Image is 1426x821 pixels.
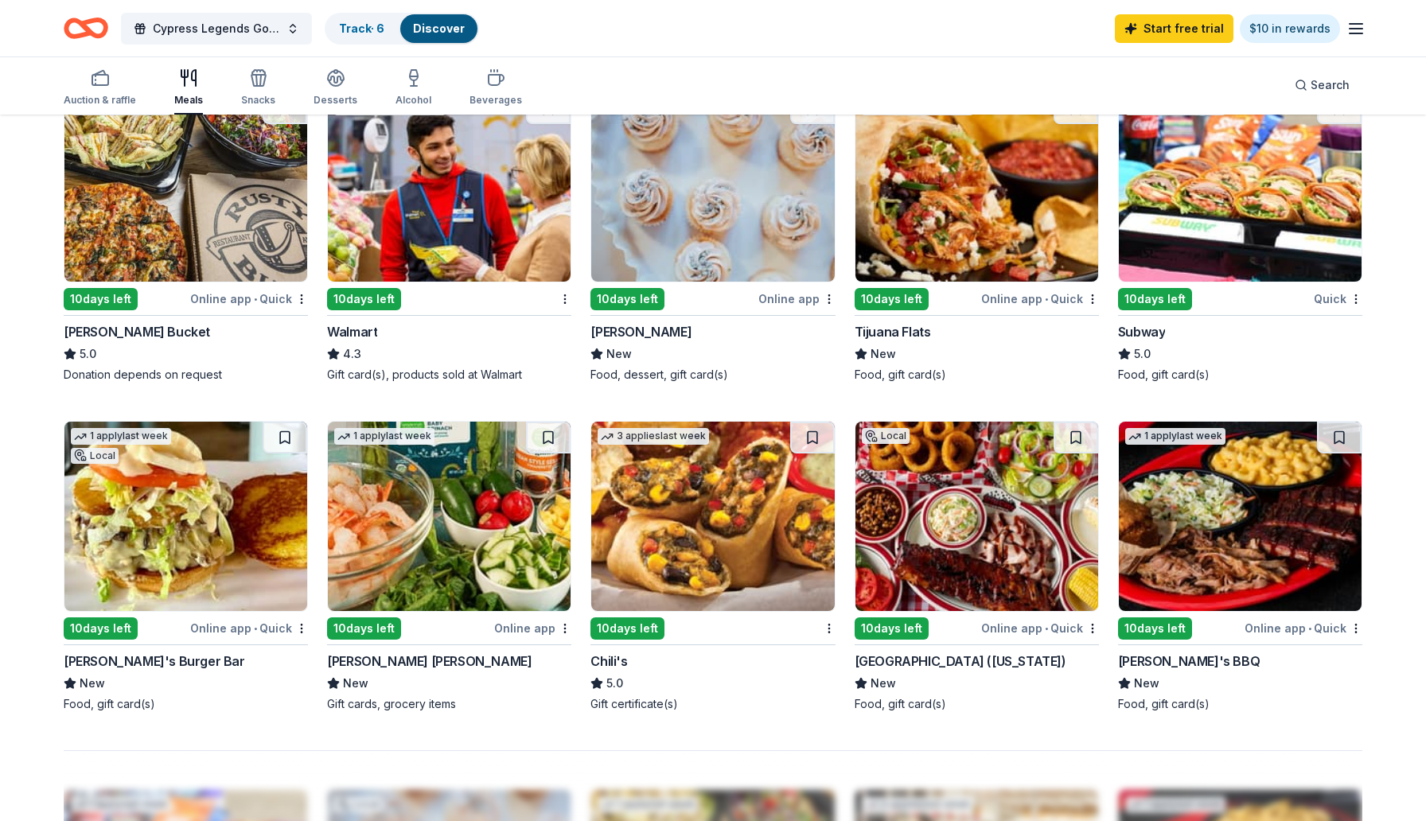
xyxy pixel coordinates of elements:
div: Local [71,448,119,464]
span: • [254,293,257,305]
img: Image for Harris Teeter [328,422,571,611]
div: Food, dessert, gift card(s) [590,367,835,383]
div: 10 days left [855,288,929,310]
div: [PERSON_NAME]'s Burger Bar [64,652,245,671]
div: 1 apply last week [71,428,171,445]
div: 10 days left [327,288,401,310]
span: Search [1311,76,1350,95]
span: New [1134,674,1159,693]
span: New [606,344,632,364]
div: Online app [494,618,571,638]
span: Cypress Legends Golf Tournament [153,19,280,38]
div: 10 days left [855,617,929,640]
div: Gift cards, grocery items [327,696,571,712]
img: Image for Subway [1119,92,1362,282]
div: Food, gift card(s) [64,696,308,712]
a: Track· 6 [339,21,384,35]
div: Chili's [590,652,627,671]
div: Online app Quick [190,618,308,638]
div: 10 days left [1118,617,1192,640]
div: 3 applies last week [598,428,709,445]
span: New [871,344,896,364]
div: 10 days left [327,617,401,640]
div: Online app Quick [1245,618,1362,638]
div: Gift card(s), products sold at Walmart [327,367,571,383]
div: Online app Quick [981,618,1099,638]
button: Search [1282,69,1362,101]
a: Image for Chili's3 applieslast week10days leftChili's5.0Gift certificate(s) [590,421,835,712]
img: Image for Tijuana Flats [855,92,1098,282]
div: 10 days left [64,288,138,310]
a: Image for Sonny's BBQ1 applylast week10days leftOnline app•Quick[PERSON_NAME]'s BBQNewFood, gift ... [1118,421,1362,712]
a: Image for Tijuana Flats2 applieslast week10days leftOnline app•QuickTijuana FlatsNewFood, gift ca... [855,91,1099,383]
a: Discover [413,21,465,35]
div: Auction & raffle [64,94,136,107]
div: Quick [1314,289,1362,309]
div: 10 days left [64,617,138,640]
a: Image for Rib City (Florida)Local10days leftOnline app•Quick[GEOGRAPHIC_DATA] ([US_STATE])NewFood... [855,421,1099,712]
span: • [1045,293,1048,305]
div: Desserts [314,94,357,107]
div: [PERSON_NAME] Bucket [64,322,210,341]
img: Image for Alessi Bakery [591,92,834,282]
div: 1 apply last week [1125,428,1225,445]
button: Alcohol [395,62,431,115]
div: Walmart [327,322,377,341]
div: Food, gift card(s) [855,367,1099,383]
div: 1 apply last week [334,428,434,445]
div: 10 days left [590,617,664,640]
a: $10 in rewards [1240,14,1340,43]
img: Image for Sonny's BBQ [1119,422,1362,611]
div: Food, gift card(s) [1118,367,1362,383]
span: • [254,622,257,635]
div: Subway [1118,322,1166,341]
a: Start free trial [1115,14,1233,43]
span: 5.0 [606,674,623,693]
span: 5.0 [1134,344,1151,364]
div: Meals [174,94,203,107]
span: • [1045,622,1048,635]
div: Online app Quick [190,289,308,309]
span: New [343,674,368,693]
a: Image for Walmart2 applieslast week10days leftWalmart4.3Gift card(s), products sold at Walmart [327,91,571,383]
div: 10 days left [1118,288,1192,310]
button: Snacks [241,62,275,115]
img: Image for Walmart [328,92,571,282]
div: [GEOGRAPHIC_DATA] ([US_STATE]) [855,652,1066,671]
div: Food, gift card(s) [855,696,1099,712]
span: 5.0 [80,344,96,364]
span: New [871,674,896,693]
div: [PERSON_NAME]'s BBQ [1118,652,1260,671]
span: • [1308,622,1311,635]
a: Image for Alessi BakeryLocal10days leftOnline app[PERSON_NAME]NewFood, dessert, gift card(s) [590,91,835,383]
a: Image for Beth's Burger Bar1 applylast weekLocal10days leftOnline app•Quick[PERSON_NAME]'s Burger... [64,421,308,712]
div: Online app [758,289,836,309]
span: 4.3 [343,344,361,364]
div: Beverages [469,94,522,107]
button: Beverages [469,62,522,115]
div: Tijuana Flats [855,322,931,341]
div: Alcohol [395,94,431,107]
img: Image for Chili's [591,422,834,611]
a: Home [64,10,108,47]
button: Desserts [314,62,357,115]
img: Image for Beth's Burger Bar [64,422,307,611]
div: Snacks [241,94,275,107]
img: Image for Rusty Bucket [64,92,307,282]
button: Meals [174,62,203,115]
button: Auction & raffle [64,62,136,115]
div: Food, gift card(s) [1118,696,1362,712]
div: Donation depends on request [64,367,308,383]
div: Online app Quick [981,289,1099,309]
a: Image for Subway1 applylast week10days leftQuickSubway5.0Food, gift card(s) [1118,91,1362,383]
div: [PERSON_NAME] [590,322,692,341]
a: Image for Harris Teeter1 applylast week10days leftOnline app[PERSON_NAME] [PERSON_NAME]NewGift ca... [327,421,571,712]
div: Local [862,428,910,444]
div: [PERSON_NAME] [PERSON_NAME] [327,652,532,671]
a: Image for Rusty Bucket1 applylast week10days leftOnline app•Quick[PERSON_NAME] Bucket5.0Donation ... [64,91,308,383]
button: Track· 6Discover [325,13,479,45]
div: Gift certificate(s) [590,696,835,712]
span: New [80,674,105,693]
button: Cypress Legends Golf Tournament [121,13,312,45]
img: Image for Rib City (Florida) [855,422,1098,611]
